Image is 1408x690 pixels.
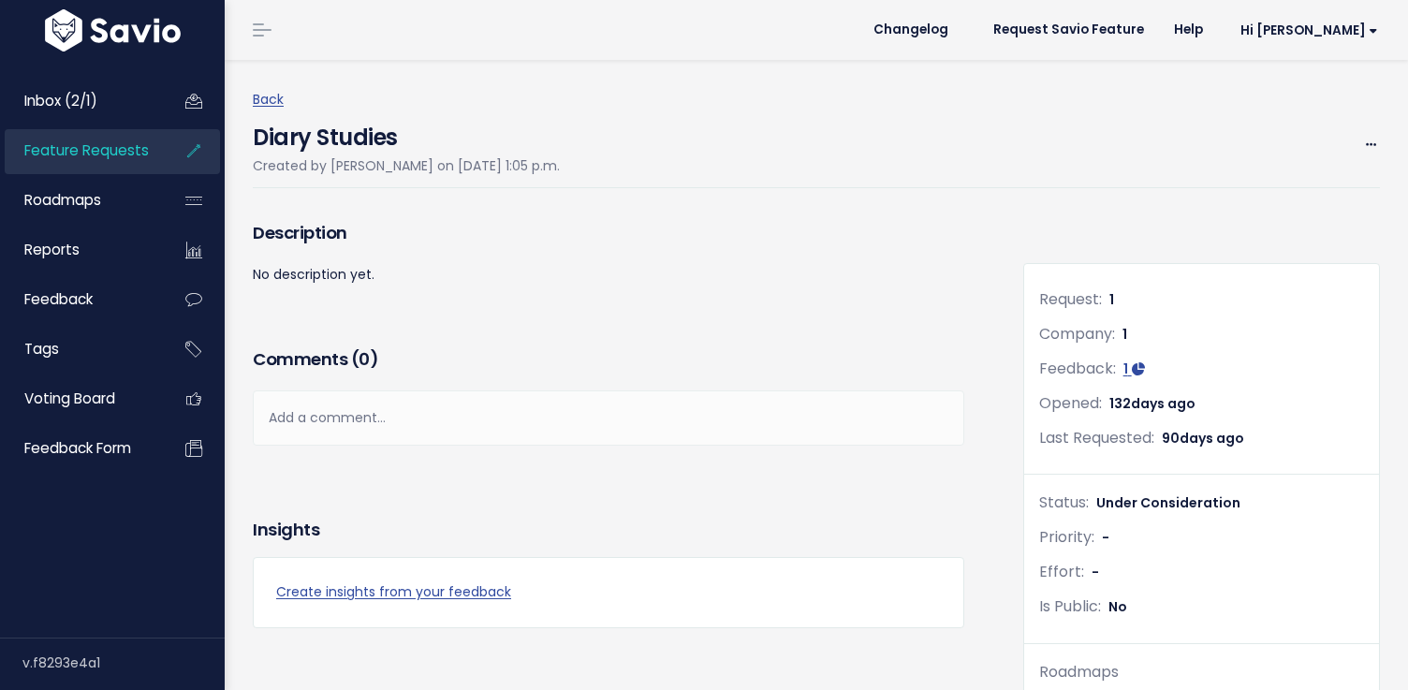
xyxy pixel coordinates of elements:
span: - [1092,563,1099,581]
a: Back [253,90,284,109]
span: Feature Requests [24,140,149,160]
span: Opened: [1039,392,1102,414]
span: Inbox (2/1) [24,91,97,110]
div: Add a comment... [253,390,964,446]
a: 1 [1123,360,1145,378]
span: Changelog [873,23,948,37]
span: Is Public: [1039,595,1101,617]
h3: Insights [253,517,319,543]
p: No description yet. [253,263,964,286]
span: Effort: [1039,561,1084,582]
span: Under Consideration [1096,493,1240,512]
span: - [1102,528,1109,547]
span: 1 [1109,290,1114,309]
span: Status: [1039,492,1089,513]
span: Hi [PERSON_NAME] [1240,23,1378,37]
span: 0 [359,347,370,371]
span: Feedback [24,289,93,309]
span: Tags [24,339,59,359]
a: Reports [5,228,155,272]
span: 1 [1122,325,1127,344]
a: Hi [PERSON_NAME] [1218,16,1393,45]
h3: Description [253,220,964,246]
span: days ago [1131,394,1195,413]
span: Priority: [1039,526,1094,548]
a: Roadmaps [5,179,155,222]
a: Voting Board [5,377,155,420]
a: Feature Requests [5,129,155,172]
span: No [1108,597,1127,616]
span: 1 [1123,360,1128,378]
a: Tags [5,328,155,371]
a: Help [1159,16,1218,44]
span: 132 [1109,394,1195,413]
div: v.f8293e4a1 [22,639,225,687]
h4: Diary Studies [253,111,560,154]
span: Voting Board [24,389,115,408]
h3: Comments ( ) [253,346,964,373]
span: Feedback form [24,438,131,458]
img: logo-white.9d6f32f41409.svg [40,9,185,51]
span: Roadmaps [24,190,101,210]
span: Reports [24,240,80,259]
span: 90 [1162,429,1244,448]
span: Feedback: [1039,358,1116,379]
span: Request: [1039,288,1102,310]
span: Created by [PERSON_NAME] on [DATE] 1:05 p.m. [253,156,560,175]
div: Roadmaps [1039,659,1364,686]
a: Request Savio Feature [978,16,1159,44]
a: Feedback form [5,427,155,470]
a: Inbox (2/1) [5,80,155,123]
span: days ago [1180,429,1244,448]
a: Feedback [5,278,155,321]
span: Company: [1039,323,1115,345]
span: Last Requested: [1039,427,1154,448]
a: Create insights from your feedback [276,580,941,604]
